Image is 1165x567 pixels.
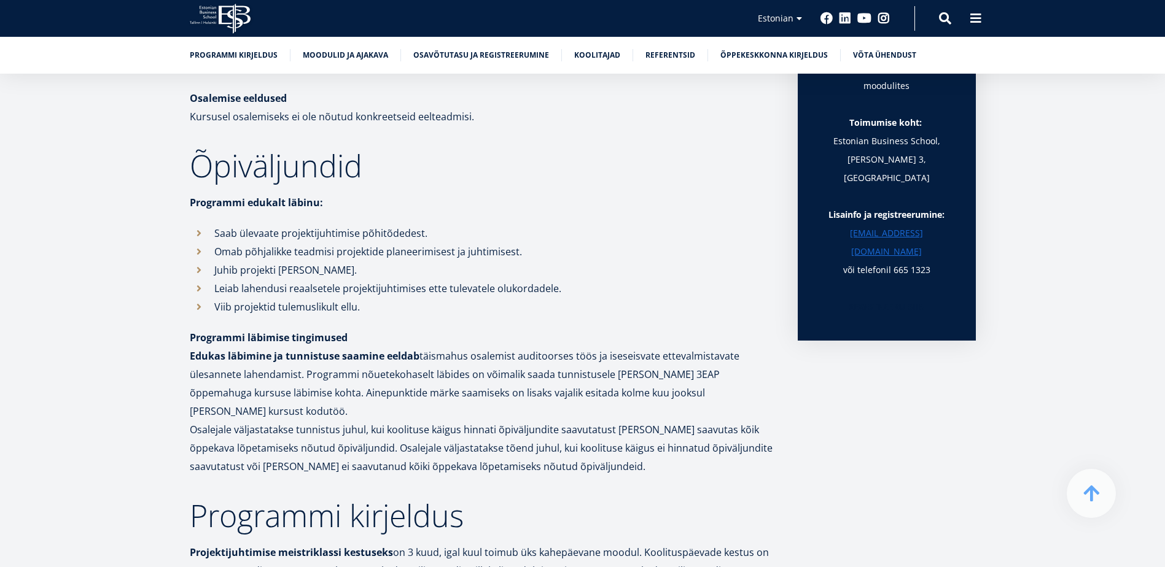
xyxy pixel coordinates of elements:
[190,279,773,298] li: Leiab lahendusi reaalsetele projektijuhtimises ette tulevatele olukordadele.
[645,49,695,61] a: Referentsid
[820,12,833,25] a: Facebook
[190,328,773,420] p: täismahus osalemist auditoorses töös ja iseseisvate ettevalmistavate ülesannete lahendamist. Prog...
[303,49,388,61] a: Moodulid ja ajakava
[413,49,549,61] a: Osavõtutasu ja registreerumine
[190,242,773,261] li: Omab põhjalikke teadmisi projektide planeerimisest ja juhtimisest.
[190,331,348,344] strong: Programmi läbimise tingimused
[190,298,773,316] li: Viib projektid tulemuslikult ellu.
[190,420,773,476] p: Osalejale väljastatakse tunnistus juhul, kui koolituse käigus hinnati õpiväljundite saavutatust [...
[190,196,323,209] strong: Programmi edukalt läbinu:
[833,135,938,147] b: Estonian Business School
[849,117,922,128] strong: Toimumise koht:
[190,349,419,363] strong: Edukas läbimine ja tunnistuse saamine eeldab
[190,546,393,559] strong: Projektijuhtimise meistriklassi kestuseks
[190,500,773,531] h2: Programmi kirjeldus
[190,89,773,126] p: Kursusel osalemiseks ei ole nõutud konkreetseid eelteadmisi.
[822,132,951,187] p: , [PERSON_NAME] 3, [GEOGRAPHIC_DATA]
[190,91,287,105] strong: Osalemise eeldused
[720,49,828,61] a: Õppekeskkonna kirjeldus
[848,298,925,316] a: REGISTREERU SIIN
[190,150,773,181] h2: Õpiväljundid
[190,261,773,279] li: Juhib projekti [PERSON_NAME].
[878,12,890,25] a: Instagram
[574,49,620,61] a: Koolitajad
[190,224,773,242] li: Saab ülevaate projektijuhtimise põhitõdedest.
[822,224,951,261] a: [EMAIL_ADDRESS][DOMAIN_NAME]
[853,49,916,61] a: Võta ühendust
[828,209,945,220] strong: Lisainfo ja registreerumine:
[190,49,278,61] a: Programmi kirjeldus
[822,206,951,279] p: või telefonil 665 1323
[839,12,851,25] a: Linkedin
[857,12,871,25] a: Youtube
